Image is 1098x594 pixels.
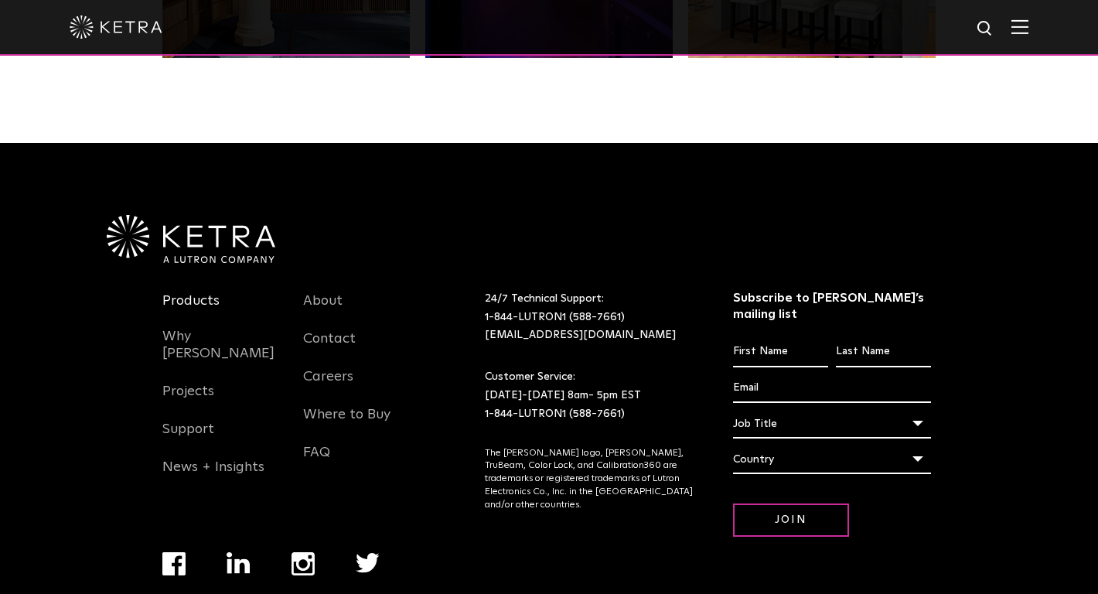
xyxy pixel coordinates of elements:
a: Where to Buy [303,406,390,442]
input: Email [733,374,932,403]
img: Hamburger%20Nav.svg [1011,19,1028,34]
a: 1-844-LUTRON1 (588-7661) [485,408,625,419]
img: twitter [356,553,380,573]
img: instagram [292,552,315,575]
a: [EMAIL_ADDRESS][DOMAIN_NAME] [485,329,676,340]
a: Projects [162,383,214,418]
input: Last Name [836,337,931,367]
p: Customer Service: [DATE]-[DATE] 8am- 5pm EST [485,368,694,423]
a: 1-844-LUTRON1 (588-7661) [485,312,625,323]
a: Support [162,421,214,456]
a: Products [162,292,220,328]
a: Contact [303,330,356,366]
img: ketra-logo-2019-white [70,15,162,39]
div: Navigation Menu [303,290,421,480]
a: Why [PERSON_NAME] [162,328,280,381]
a: News + Insights [162,459,264,494]
div: Country [733,445,932,474]
img: Ketra-aLutronCo_White_RGB [107,215,275,263]
a: FAQ [303,444,330,480]
img: search icon [976,19,995,39]
input: Join [733,504,849,537]
img: linkedin [227,552,251,574]
a: Careers [303,368,353,404]
img: facebook [162,552,186,575]
a: About [303,292,343,328]
div: Navigation Menu [162,290,280,494]
p: The [PERSON_NAME] logo, [PERSON_NAME], TruBeam, Color Lock, and Calibration360 are trademarks or ... [485,447,694,512]
p: 24/7 Technical Support: [485,290,694,345]
input: First Name [733,337,828,367]
h3: Subscribe to [PERSON_NAME]’s mailing list [733,290,932,323]
div: Job Title [733,409,932,439]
